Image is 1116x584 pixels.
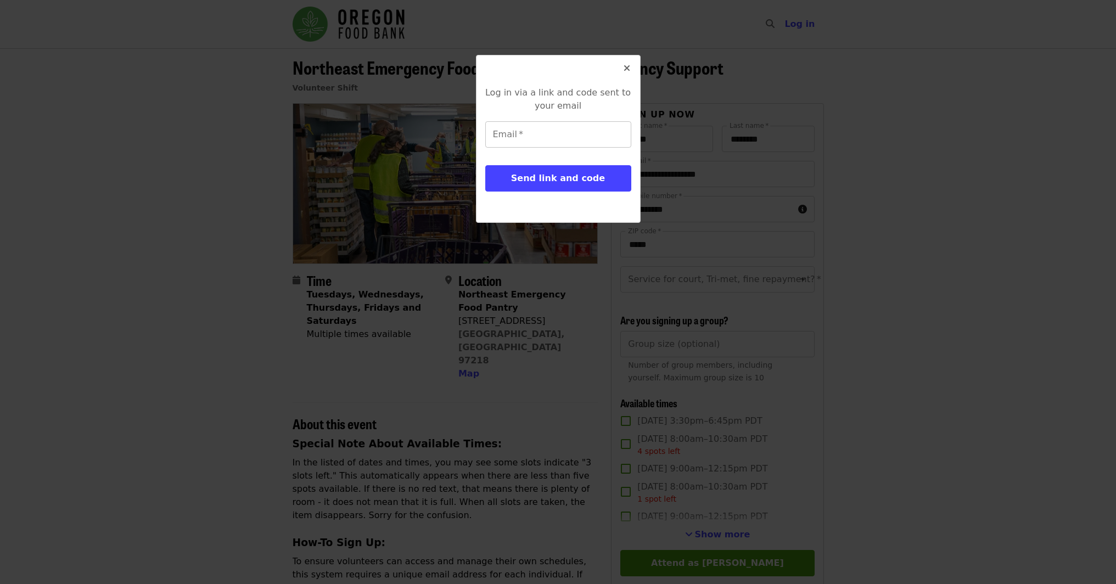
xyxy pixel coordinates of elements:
input: [object Object] [485,121,631,148]
i: times icon [624,63,630,74]
button: Send link and code [485,165,631,192]
button: Close [614,55,640,82]
span: Send link and code [511,173,605,183]
span: Log in via a link and code sent to your email [485,87,631,111]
